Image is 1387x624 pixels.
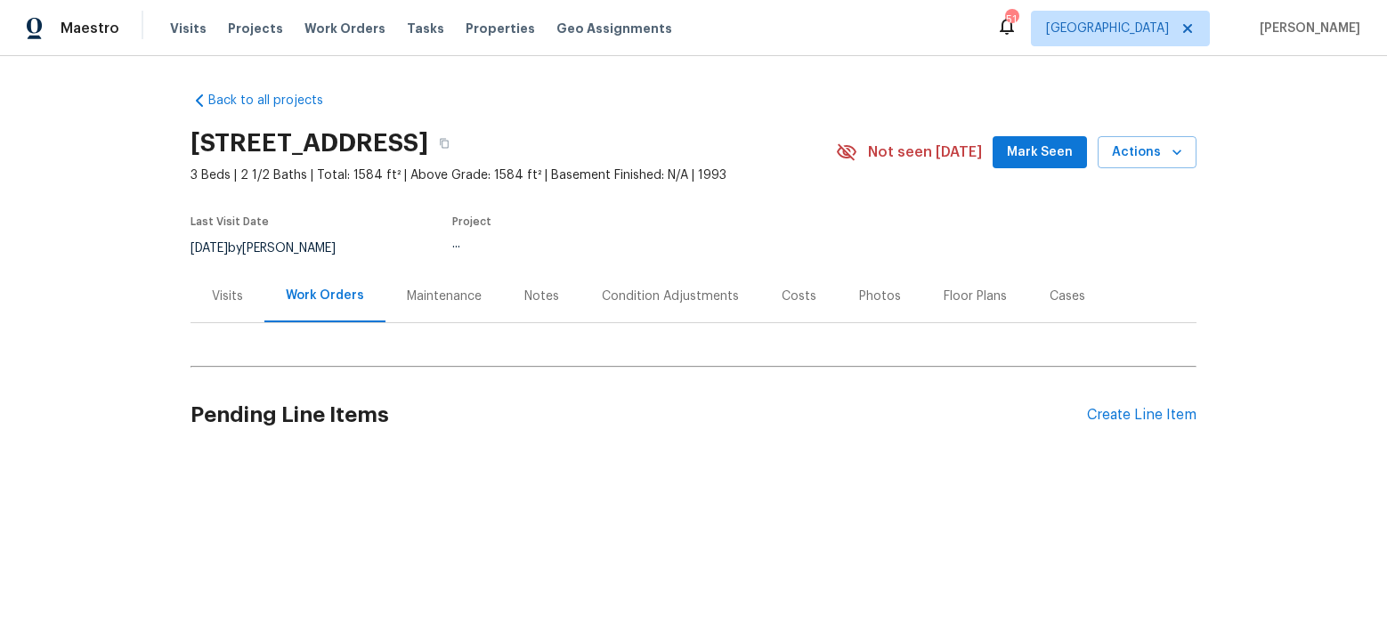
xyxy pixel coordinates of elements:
[1087,407,1196,424] div: Create Line Item
[452,216,491,227] span: Project
[1005,11,1018,28] div: 51
[859,288,901,305] div: Photos
[944,288,1007,305] div: Floor Plans
[407,288,482,305] div: Maintenance
[286,287,364,304] div: Work Orders
[228,20,283,37] span: Projects
[602,288,739,305] div: Condition Adjustments
[524,288,559,305] div: Notes
[407,22,444,35] span: Tasks
[191,238,357,259] div: by [PERSON_NAME]
[868,143,982,161] span: Not seen [DATE]
[191,166,836,184] span: 3 Beds | 2 1/2 Baths | Total: 1584 ft² | Above Grade: 1584 ft² | Basement Finished: N/A | 1993
[1007,142,1073,164] span: Mark Seen
[1098,136,1196,169] button: Actions
[1112,142,1182,164] span: Actions
[452,238,794,250] div: ...
[1253,20,1360,37] span: [PERSON_NAME]
[1046,20,1169,37] span: [GEOGRAPHIC_DATA]
[191,242,228,255] span: [DATE]
[191,216,269,227] span: Last Visit Date
[466,20,535,37] span: Properties
[61,20,119,37] span: Maestro
[191,92,361,109] a: Back to all projects
[170,20,207,37] span: Visits
[556,20,672,37] span: Geo Assignments
[304,20,385,37] span: Work Orders
[212,288,243,305] div: Visits
[1050,288,1085,305] div: Cases
[191,134,428,152] h2: [STREET_ADDRESS]
[428,127,460,159] button: Copy Address
[191,374,1087,457] h2: Pending Line Items
[993,136,1087,169] button: Mark Seen
[782,288,816,305] div: Costs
